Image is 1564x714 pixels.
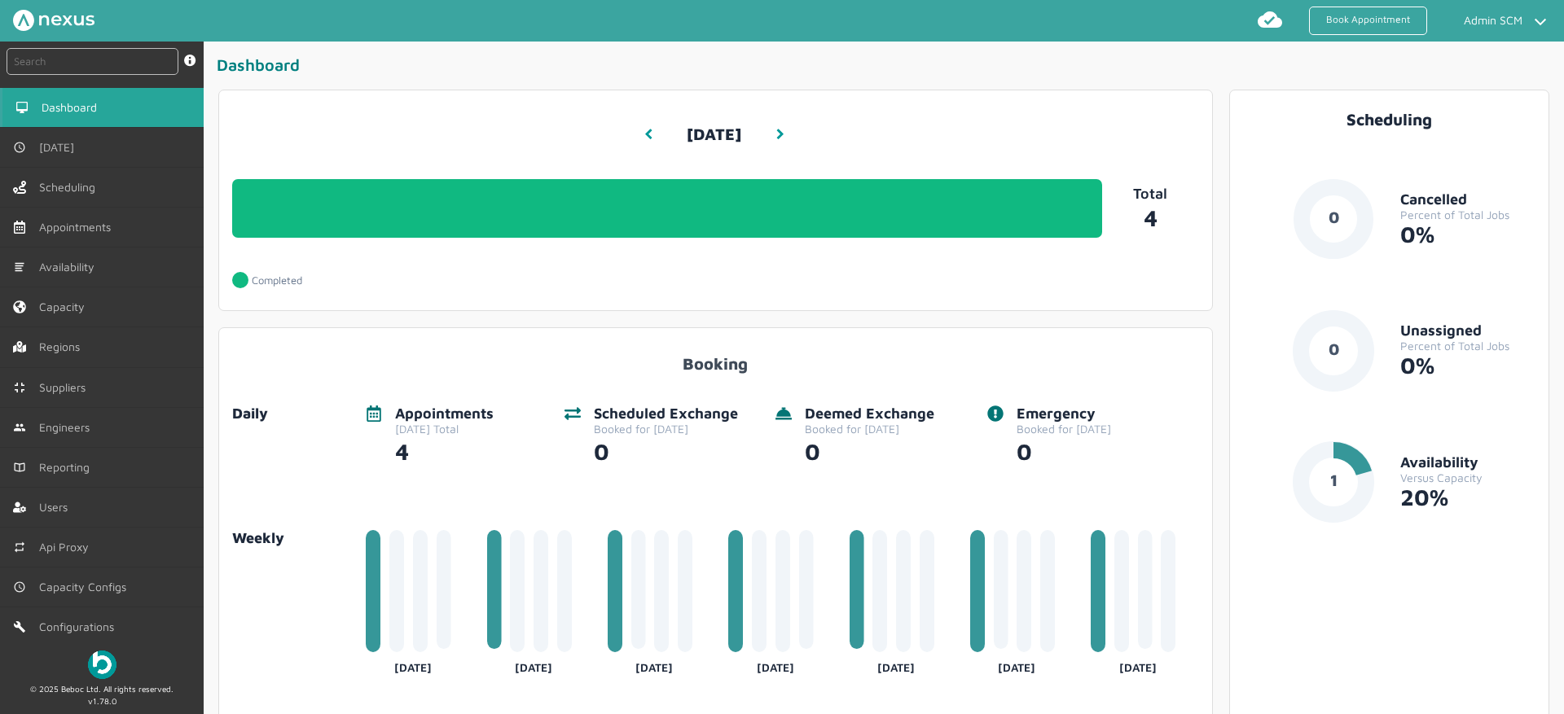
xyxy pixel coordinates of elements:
[1017,405,1111,423] div: Emergency
[39,141,81,154] span: [DATE]
[232,530,353,547] a: Weekly
[39,340,86,353] span: Regions
[7,48,178,75] input: Search by: Ref, PostCode, MPAN, MPRN, Account, Customer
[594,405,738,423] div: Scheduled Exchange
[1400,322,1535,339] div: Unassigned
[13,261,26,274] img: md-list.svg
[15,101,29,114] img: md-desktop.svg
[1102,186,1199,203] p: Total
[252,274,302,287] p: Completed
[687,112,741,157] h3: [DATE]
[1329,208,1339,226] text: 0
[13,461,26,474] img: md-book.svg
[1102,202,1199,231] a: 4
[39,421,96,434] span: Engineers
[1017,423,1111,436] div: Booked for [DATE]
[1017,436,1111,465] div: 0
[13,580,26,594] img: md-time.svg
[13,221,26,234] img: appointments-left-menu.svg
[366,655,459,674] div: [DATE]
[42,101,103,114] span: Dashboard
[1243,178,1536,286] a: 0CancelledPercent of Total Jobs0%
[13,300,26,313] img: capacity-left-menu.svg
[13,10,94,31] img: Nexus
[850,655,943,674] div: [DATE]
[13,181,26,194] img: scheduling-left-menu.svg
[13,501,26,514] img: user-left-menu.svg
[1400,454,1535,471] div: Availability
[1329,339,1339,358] text: 0
[805,423,934,436] div: Booked for [DATE]
[39,300,91,313] span: Capacity
[232,405,353,423] div: Daily
[88,650,116,679] img: Beboc Logo
[39,221,117,234] span: Appointments
[1091,655,1184,674] div: [DATE]
[1400,191,1535,208] div: Cancelled
[1243,310,1536,418] a: 0UnassignedPercent of Total Jobs0%
[39,381,92,394] span: Suppliers
[13,340,26,353] img: regions.left-menu.svg
[232,341,1199,373] div: Booking
[1400,484,1535,510] div: 20%
[13,541,26,554] img: md-repeat.svg
[594,436,738,465] div: 0
[487,655,581,674] div: [DATE]
[1400,208,1535,221] div: Percent of Total Jobs
[39,261,101,274] span: Availability
[13,421,26,434] img: md-people.svg
[39,541,95,554] span: Api Proxy
[39,181,102,194] span: Scheduling
[39,501,74,514] span: Users
[594,423,738,436] div: Booked for [DATE]
[1400,471,1535,484] div: Versus Capacity
[805,405,934,423] div: Deemed Exchange
[1400,339,1535,353] div: Percent of Total Jobs
[1309,7,1427,35] a: Book Appointment
[39,580,133,594] span: Capacity Configs
[13,620,26,633] img: md-build.svg
[395,436,494,465] div: 4
[608,655,701,674] div: [DATE]
[805,436,934,465] div: 0
[395,405,494,423] div: Appointments
[970,655,1064,674] div: [DATE]
[1400,221,1535,247] div: 0%
[1243,110,1536,129] div: Scheduling
[39,620,121,633] span: Configurations
[395,423,494,436] div: [DATE] Total
[232,264,328,297] a: Completed
[728,655,822,674] div: [DATE]
[13,381,26,394] img: md-contract.svg
[217,55,1557,81] div: Dashboard
[39,461,96,474] span: Reporting
[1330,471,1338,489] text: 1
[1257,7,1283,33] img: md-cloud-done.svg
[1400,353,1535,379] div: 0%
[13,141,26,154] img: md-time.svg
